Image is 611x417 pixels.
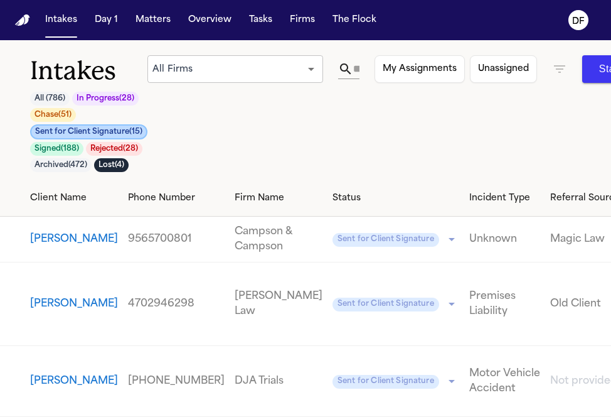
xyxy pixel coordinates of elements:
button: Day 1 [90,9,123,31]
span: All Firms [152,65,193,74]
button: View details for Jose Luis Rodriguez Jr [30,232,118,247]
button: Lost(4) [94,158,129,172]
a: View details for Riley Hannam [128,374,225,389]
a: Home [15,14,30,26]
button: All (786) [30,92,70,106]
button: Signed(188) [30,142,83,156]
div: Update intake status [332,372,459,390]
h1: Intakes [30,55,147,87]
button: Firms [285,9,320,31]
button: Rejected(28) [86,142,142,156]
button: Matters [130,9,176,31]
button: Unassigned [470,55,537,83]
a: View details for Riley Hannam [235,374,322,389]
button: My Assignments [375,55,465,83]
span: Sent for Client Signature [332,298,439,311]
div: Incident Type [469,192,540,205]
a: View details for Riley Hannam [469,366,540,396]
button: Tasks [244,9,277,31]
a: View details for Ashley Span [469,289,540,319]
button: In Progress(28) [72,92,139,106]
span: Sent for Client Signature [332,375,439,389]
a: View details for Jose Luis Rodriguez Jr [235,224,322,254]
text: DF [572,17,585,26]
button: View details for Ashley Span [30,296,118,311]
div: Update intake status [332,230,459,248]
a: View details for Ashley Span [235,289,322,319]
img: Finch Logo [15,14,30,26]
div: Status [332,192,459,205]
div: Phone Number [128,192,225,205]
span: Sent for Client Signature [332,233,439,247]
button: Archived(472) [30,158,92,172]
button: Overview [183,9,236,31]
button: View details for Riley Hannam [30,374,118,389]
button: Intakes [40,9,82,31]
div: Client Name [30,192,118,205]
a: View details for Jose Luis Rodriguez Jr [469,232,540,247]
div: Update intake status [332,295,459,313]
div: Firm Name [235,192,322,205]
button: Chase(51) [30,108,76,122]
a: View details for Jose Luis Rodriguez Jr [128,232,225,247]
button: The Flock [327,9,381,31]
a: View details for Ashley Span [128,296,225,311]
button: Sent for Client Signature(15) [30,124,147,139]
